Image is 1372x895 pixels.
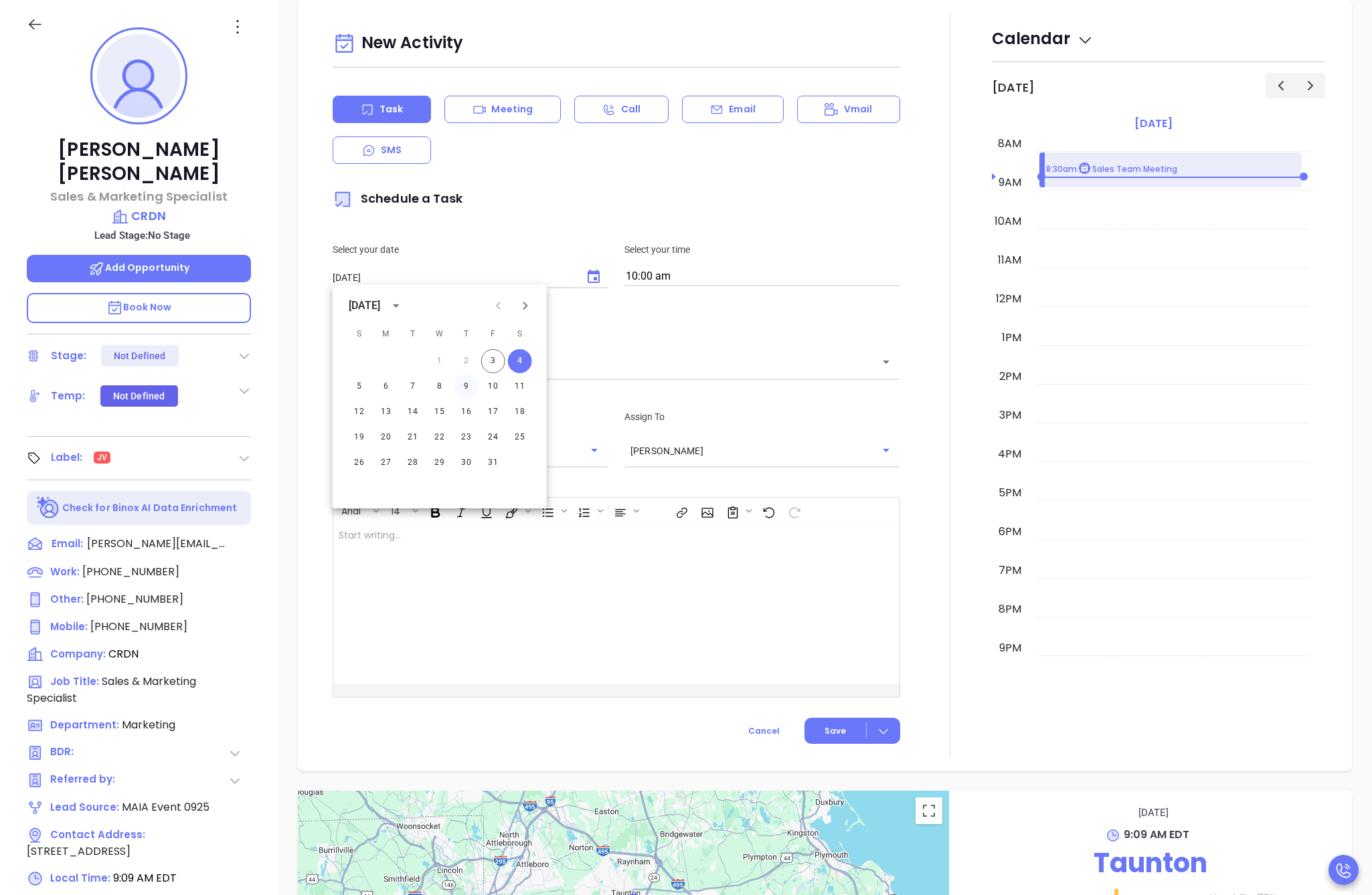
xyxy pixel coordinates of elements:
span: Work : [50,565,80,579]
button: 24 [481,425,505,450]
p: Taunton [962,843,1339,883]
div: 7pm [996,563,1024,579]
span: Schedule a Task [333,190,463,207]
span: Cancel [748,725,780,736]
button: 28 [401,451,425,475]
button: Choose date, selected date is Oct 4, 2025 [580,264,607,290]
span: Insert Image [695,499,719,522]
button: 15 [428,400,452,424]
span: Thursday [454,321,479,348]
span: Insert link [669,499,693,522]
p: Select your date [333,242,608,257]
div: 6pm [996,524,1024,540]
span: Add Opportunity [88,261,190,274]
button: 31 [481,451,505,475]
div: [DATE] [349,298,381,314]
span: Monday [374,321,398,348]
button: Cancel [723,718,804,744]
button: 27 [374,451,398,475]
span: 9:09 AM EDT [113,870,177,886]
button: 19 [347,425,371,450]
span: Saturday [508,321,532,348]
p: Sales & Marketing Specialist [27,187,251,205]
div: Stage: [51,346,87,366]
span: CRDN [108,646,139,662]
span: Book Now [106,300,172,314]
h2: [DATE] [992,80,1035,95]
span: Redo [782,499,806,522]
div: New Activity [333,27,900,61]
div: 4pm [995,446,1024,462]
button: Next month [512,292,539,319]
span: Job Title: [50,674,99,688]
span: Wednesday [428,321,452,348]
p: Lead Stage: No Stage [33,227,251,244]
span: 9:09 AM EDT [1124,827,1189,842]
div: 11am [995,252,1024,268]
span: [STREET_ADDRESS] [27,843,131,859]
button: 13 [374,400,398,424]
div: 9am [996,175,1024,191]
span: Other : [50,592,84,606]
button: 14 [384,499,410,522]
span: [PHONE_NUMBER] [86,591,183,607]
p: Meeting [491,102,533,116]
button: 11 [508,375,532,399]
button: 6 [374,375,398,399]
button: 30 [454,451,479,475]
span: Fill color or set the text color [499,499,534,522]
p: [PERSON_NAME] [PERSON_NAME] [27,138,251,186]
p: Title [333,320,900,334]
span: Email: [52,536,83,553]
span: Arial [335,504,367,514]
span: Font family [334,499,382,522]
img: Ai-Enrich-DaqCidB-.svg [37,496,60,520]
span: [PHONE_NUMBER] [90,619,187,634]
a: [DATE] [1132,114,1175,133]
p: Email [729,102,756,116]
div: 12pm [993,291,1024,307]
div: 8am [995,136,1024,152]
button: Open [877,353,895,371]
button: 16 [454,400,479,424]
button: 10 [481,375,505,399]
div: 8pm [996,601,1024,617]
span: Insert Unordered List [535,499,570,522]
button: Arial [335,499,371,522]
p: Add Notes [333,480,900,495]
span: Insert Ordered List [572,499,606,522]
div: 3pm [997,407,1024,423]
button: Next day [1295,73,1325,98]
div: 10am [992,213,1024,229]
button: Save [804,718,900,744]
div: Not Defined [114,345,165,367]
span: 14 [384,504,407,514]
span: Friday [481,321,505,348]
button: 8 [428,375,452,399]
p: [DATE] [969,804,1339,821]
div: 5pm [996,485,1024,501]
button: 3 [481,349,505,373]
span: Local Time: [50,871,110,885]
span: Company: [50,647,106,661]
div: Temp: [51,386,86,406]
p: Call [621,102,640,116]
a: CRDN [27,207,251,225]
div: 2pm [997,369,1024,385]
span: BDR: [50,744,120,761]
span: Department: [50,718,119,732]
p: Vmail [844,102,873,116]
button: 21 [401,425,425,450]
button: 5 [347,375,371,399]
button: Toggle fullscreen view [916,797,942,824]
span: Referred by: [50,772,120,789]
button: 7 [401,375,425,399]
span: Surveys [720,499,755,522]
span: Calendar [992,27,1094,49]
button: Previous day [1266,73,1296,98]
span: Underline [474,499,498,522]
div: 1pm [999,330,1024,346]
button: 4 [508,349,532,373]
button: 9 [454,375,479,399]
